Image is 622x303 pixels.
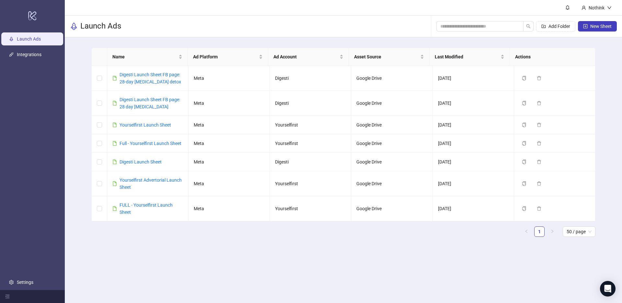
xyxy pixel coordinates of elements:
[112,76,117,80] span: file
[112,181,117,186] span: file
[586,4,607,11] div: Nothink
[120,72,181,84] a: Digesti Launch Sheet FB page: 28-day [MEDICAL_DATA] detox
[120,141,181,146] a: Full - Yourselfirst Launch Sheet
[351,66,432,91] td: Google Drive
[273,53,338,60] span: Ad Account
[270,91,351,116] td: Digesti
[5,294,10,299] span: menu-fold
[522,206,526,211] span: copy
[189,116,270,134] td: Meta
[578,21,617,31] button: New Sheet
[80,21,121,31] h3: Launch Ads
[433,91,514,116] td: [DATE]
[112,123,117,127] span: file
[537,181,541,186] span: delete
[189,171,270,196] td: Meta
[189,66,270,91] td: Meta
[537,160,541,164] span: delete
[112,53,177,60] span: Name
[112,160,117,164] span: file
[433,171,514,196] td: [DATE]
[522,101,526,105] span: copy
[17,36,41,42] a: Launch Ads
[120,159,162,164] a: Digesti Launch Sheet
[270,66,351,91] td: Digesti
[351,196,432,221] td: Google Drive
[590,24,612,29] span: New Sheet
[268,48,349,66] th: Ad Account
[120,122,171,127] a: Yourselfirst Launch Sheet
[17,280,33,285] a: Settings
[112,141,117,146] span: file
[270,196,351,221] td: Yourselfirst
[510,48,591,66] th: Actions
[351,91,432,116] td: Google Drive
[430,48,510,66] th: Last Modified
[524,229,528,233] span: left
[120,97,180,109] a: Digesti Launch Sheet FB page: 28 day [MEDICAL_DATA]
[189,134,270,153] td: Meta
[17,52,41,57] a: Integrations
[435,53,500,60] span: Last Modified
[433,153,514,171] td: [DATE]
[351,116,432,134] td: Google Drive
[189,196,270,221] td: Meta
[433,134,514,153] td: [DATE]
[521,226,532,237] li: Previous Page
[537,206,541,211] span: delete
[537,123,541,127] span: delete
[521,226,532,237] button: left
[351,171,432,196] td: Google Drive
[547,226,558,237] li: Next Page
[522,123,526,127] span: copy
[188,48,269,66] th: Ad Platform
[563,226,595,237] div: Page Size
[548,24,570,29] span: Add Folder
[189,91,270,116] td: Meta
[565,5,570,10] span: bell
[70,22,78,30] span: rocket
[351,134,432,153] td: Google Drive
[270,153,351,171] td: Digesti
[270,116,351,134] td: Yourselfirst
[433,196,514,221] td: [DATE]
[582,6,586,10] span: user
[120,202,173,215] a: FULL - Yourselfirst Launch Sheet
[607,6,612,10] span: down
[354,53,419,60] span: Asset Source
[550,229,554,233] span: right
[547,226,558,237] button: right
[120,177,182,190] a: Yourselfirst Advertorial Launch Sheet
[433,116,514,134] td: [DATE]
[433,66,514,91] td: [DATE]
[112,206,117,211] span: file
[537,101,541,105] span: delete
[541,24,546,29] span: folder-add
[270,134,351,153] td: Yourselfirst
[600,281,616,297] div: Open Intercom Messenger
[107,48,188,66] th: Name
[534,226,545,237] li: 1
[522,141,526,146] span: copy
[349,48,430,66] th: Asset Source
[522,76,526,80] span: copy
[270,171,351,196] td: Yourselfirst
[351,153,432,171] td: Google Drive
[583,24,588,29] span: plus-square
[522,160,526,164] span: copy
[537,76,541,80] span: delete
[526,24,531,29] span: search
[193,53,258,60] span: Ad Platform
[112,101,117,105] span: file
[189,153,270,171] td: Meta
[536,21,575,31] button: Add Folder
[567,227,592,236] span: 50 / page
[522,181,526,186] span: copy
[535,227,544,236] a: 1
[537,141,541,146] span: delete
